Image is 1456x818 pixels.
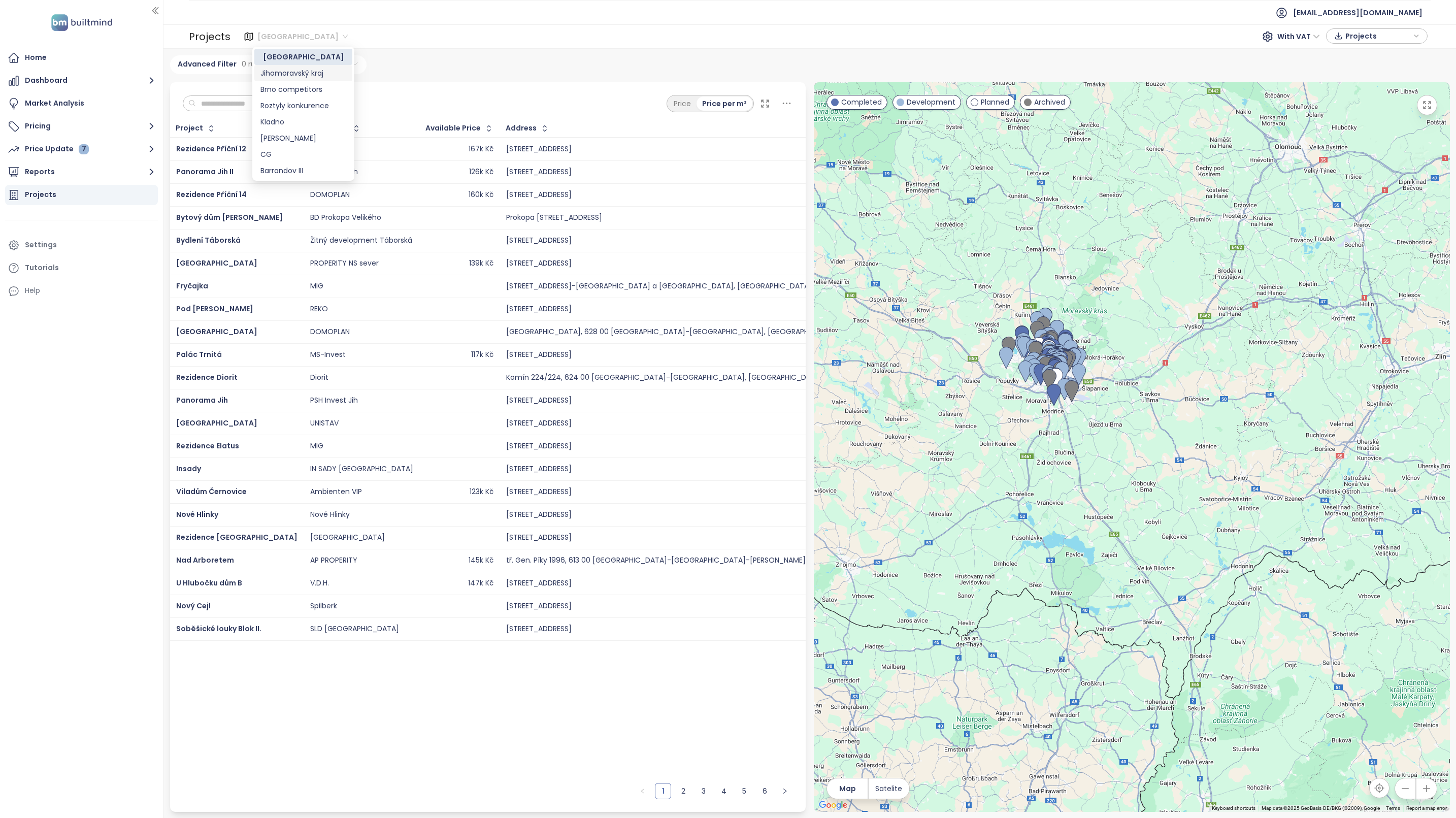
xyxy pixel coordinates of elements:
[25,51,47,64] div: Home
[777,783,793,799] li: Next Page
[468,579,493,588] div: 147k Kč
[260,68,346,79] div: Jihomoravský kraj
[25,143,89,155] div: Price Update
[655,783,671,799] li: 1
[254,162,352,179] div: Barrandov III
[310,282,323,291] div: MIG
[260,165,346,176] div: Barrandov III
[5,162,158,182] button: Reports
[25,97,84,110] div: Market Analysis
[1406,805,1447,811] a: Report a map error
[5,258,158,278] a: Tutorials
[310,487,362,497] div: Ambienten VIP
[668,96,697,111] div: Price
[757,783,772,799] a: 6
[310,328,350,337] div: DOMOPLAN
[1262,805,1380,811] span: Map data ©2025 GeoBasis-DE/BKG (©2009), Google
[176,304,253,314] span: Pod [PERSON_NAME]
[736,783,752,799] li: 5
[176,578,242,588] span: U Hlubočku dům B
[310,259,379,268] div: PROPERITY NS sever
[25,284,40,297] div: Help
[782,788,788,794] span: right
[79,144,89,154] div: 7
[1293,1,1422,25] span: [EMAIL_ADDRESS][DOMAIN_NAME]
[189,26,230,47] div: Projects
[839,783,856,794] span: Map
[25,188,56,201] div: Projects
[816,799,850,812] img: Google
[506,305,572,314] div: [STREET_ADDRESS]
[1332,28,1422,44] div: button
[506,396,572,405] div: [STREET_ADDRESS]
[176,555,234,565] a: Nad Arboretem
[310,236,412,245] div: Žitný development Táborská
[176,212,283,222] a: Bytový dům [PERSON_NAME]
[176,144,246,154] a: Rezidence Příční 12
[260,84,346,95] div: Brno competitors
[176,326,257,337] a: [GEOGRAPHIC_DATA]
[696,783,711,799] a: 3
[506,350,572,359] div: [STREET_ADDRESS]
[1277,29,1320,44] span: With VAT
[640,788,646,794] span: left
[176,601,211,611] a: Nový Cejl
[675,783,691,799] li: 2
[176,372,238,382] a: Rezidence Diorit
[254,65,352,81] div: Jihomoravský kraj
[5,48,158,68] a: Home
[310,602,337,611] div: Spilberk
[506,190,572,200] div: [STREET_ADDRESS]
[506,510,572,519] div: [STREET_ADDRESS]
[176,441,239,451] a: Rezidence Elatus
[260,116,346,127] div: Kladno
[676,783,691,799] a: 2
[716,783,732,799] li: 4
[869,778,909,799] button: Satelite
[310,350,346,359] div: MS-Invest
[506,533,572,542] div: [STREET_ADDRESS]
[469,190,493,200] div: 160k Kč
[176,349,222,359] a: Palác Trnitá
[176,258,257,268] a: [GEOGRAPHIC_DATA]
[176,189,247,200] a: Rezidence Příční 14
[310,373,328,382] div: Diorit
[254,146,352,162] div: CG
[25,239,57,251] div: Settings
[5,93,158,114] a: Market Analysis
[310,396,358,405] div: PSH Invest Jih
[469,145,493,154] div: 167k Kč
[506,236,572,245] div: [STREET_ADDRESS]
[635,783,651,799] button: left
[655,783,671,799] a: 1
[1386,805,1400,811] a: Terms (opens in new tab)
[506,602,572,611] div: [STREET_ADDRESS]
[506,328,842,337] div: [GEOGRAPHIC_DATA], 628 00 [GEOGRAPHIC_DATA]-[GEOGRAPHIC_DATA], [GEOGRAPHIC_DATA]
[635,783,651,799] li: Previous Page
[176,624,261,634] span: Soběšické louky Blok II.
[506,282,812,291] div: [STREET_ADDRESS]-[GEOGRAPHIC_DATA] a [GEOGRAPHIC_DATA], [GEOGRAPHIC_DATA]
[506,625,572,634] div: [STREET_ADDRESS]
[1034,96,1065,108] span: Archived
[981,96,1009,108] span: Planned
[176,486,247,497] a: Viladům Černovice
[48,12,115,33] img: logo
[260,133,346,144] div: [PERSON_NAME]
[470,487,493,497] div: 123k Kč
[176,464,201,474] a: Insady
[816,799,850,812] a: Open this area in Google Maps (opens a new window)
[737,783,752,799] a: 5
[716,783,732,799] a: 4
[506,556,958,565] div: tř. Gen. Píky 1996, 613 00 [GEOGRAPHIC_DATA]-[GEOGRAPHIC_DATA]-[PERSON_NAME][GEOGRAPHIC_DATA], [G...
[176,167,234,177] a: Panorama Jih II
[176,509,218,519] span: Nové Hlinky
[841,96,882,108] span: Completed
[176,125,203,132] div: Project
[469,556,493,565] div: 145k Kč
